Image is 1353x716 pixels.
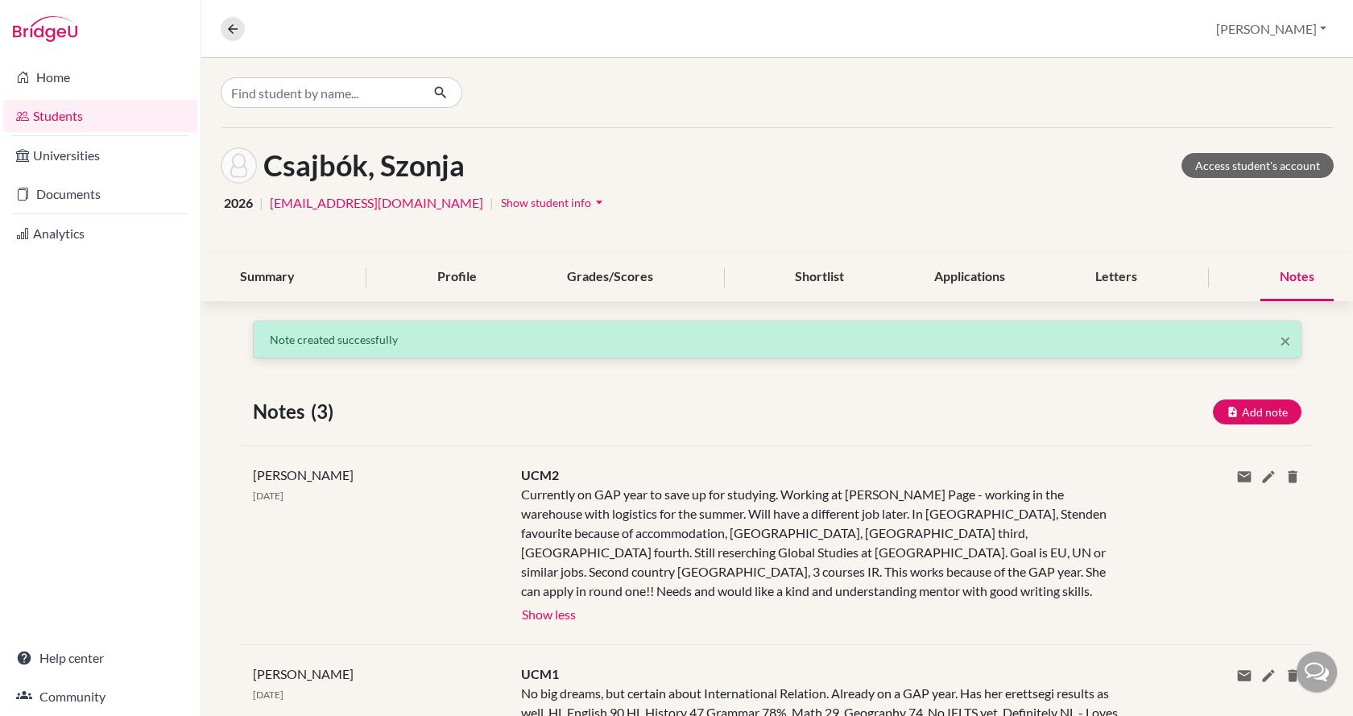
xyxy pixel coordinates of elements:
[1076,254,1156,301] div: Letters
[418,254,496,301] div: Profile
[3,217,197,250] a: Analytics
[36,11,69,26] span: Help
[1209,14,1334,44] button: [PERSON_NAME]
[501,196,591,209] span: Show student info
[259,193,263,213] span: |
[224,193,253,213] span: 2026
[3,681,197,713] a: Community
[3,178,197,210] a: Documents
[1181,153,1334,178] a: Access student's account
[548,254,672,301] div: Grades/Scores
[776,254,863,301] div: Shortlist
[521,666,559,681] span: UCM1
[1280,329,1291,352] span: ×
[521,601,577,625] button: Show less
[591,194,607,210] i: arrow_drop_down
[270,331,1285,348] p: Note created successfully
[521,485,1123,601] div: Currently on GAP year to save up for studying. Working at [PERSON_NAME] Page - working in the war...
[263,148,465,183] h1: Csajbók, Szonja
[270,193,483,213] a: [EMAIL_ADDRESS][DOMAIN_NAME]
[253,666,354,681] span: [PERSON_NAME]
[221,77,420,108] input: Find student by name...
[3,100,197,132] a: Students
[1280,331,1291,350] button: Close
[3,642,197,674] a: Help center
[253,689,283,701] span: [DATE]
[915,254,1024,301] div: Applications
[1260,254,1334,301] div: Notes
[221,254,314,301] div: Summary
[311,397,340,426] span: (3)
[3,61,197,93] a: Home
[521,467,559,482] span: UCM2
[253,467,354,482] span: [PERSON_NAME]
[3,139,197,172] a: Universities
[253,490,283,502] span: [DATE]
[1213,399,1301,424] button: Add note
[500,190,608,215] button: Show student infoarrow_drop_down
[13,16,77,42] img: Bridge-U
[490,193,494,213] span: |
[221,147,257,184] img: Szonja Csajbók's avatar
[253,397,311,426] span: Notes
